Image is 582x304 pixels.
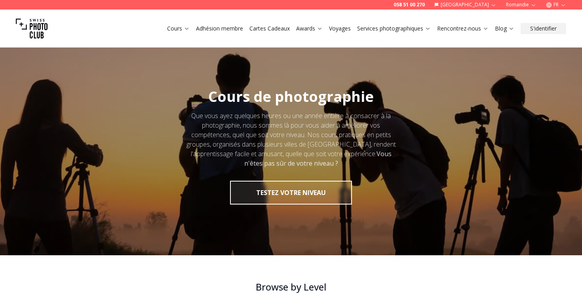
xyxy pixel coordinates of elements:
[492,23,517,34] button: Blog
[437,25,489,33] a: Rencontrez-nous
[95,281,487,293] h3: Browse by Level
[495,25,514,33] a: Blog
[296,25,323,33] a: Awards
[183,111,399,168] div: Que vous ayez quelques heures ou une année entière à consacrer à la photographie, nous sommes là ...
[354,23,434,34] button: Services photographiques
[249,25,290,33] a: Cartes Cadeaux
[196,25,243,33] a: Adhésion membre
[521,23,566,34] button: S'identifier
[193,23,246,34] button: Adhésion membre
[326,23,354,34] button: Voyages
[16,13,48,44] img: Swiss photo club
[357,25,431,33] a: Services photographiques
[434,23,492,34] button: Rencontrez-nous
[293,23,326,34] button: Awards
[167,25,190,33] a: Cours
[246,23,293,34] button: Cartes Cadeaux
[164,23,193,34] button: Cours
[394,2,425,8] a: 058 51 00 270
[329,25,351,33] a: Voyages
[230,181,352,205] button: TESTEZ VOTRE NIVEAU
[208,87,374,106] span: Cours de photographie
